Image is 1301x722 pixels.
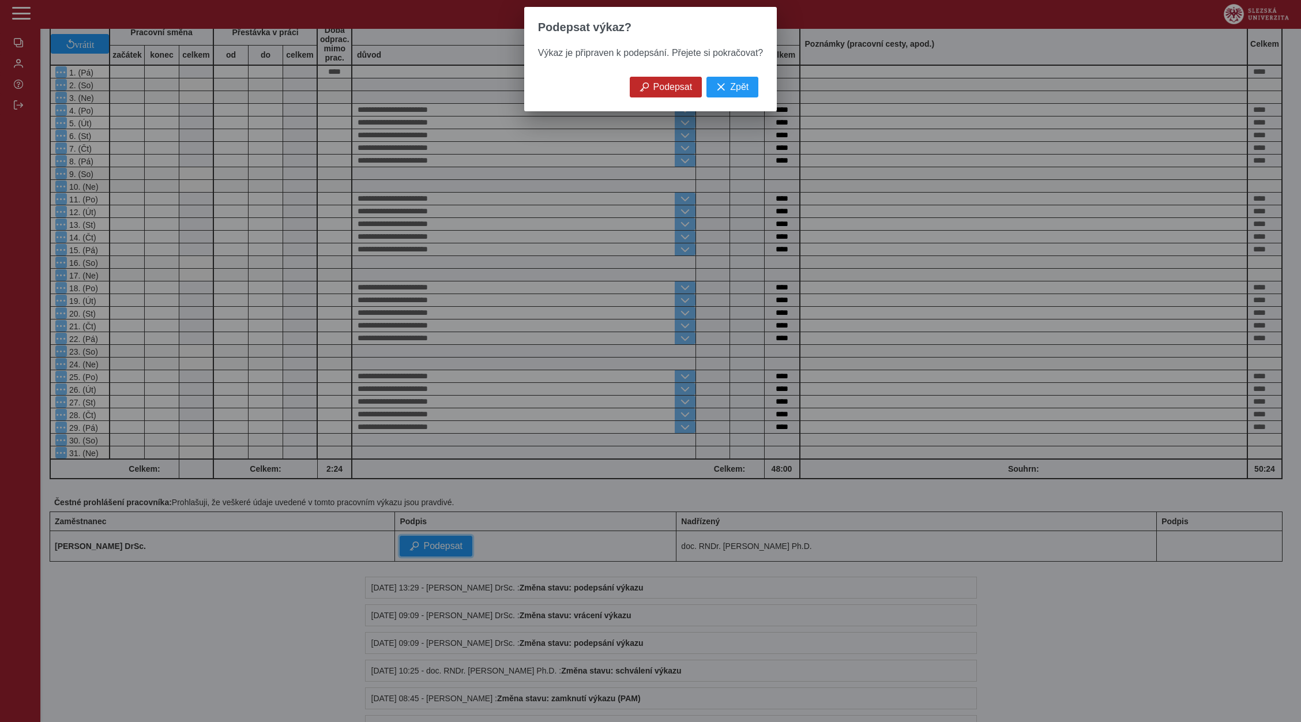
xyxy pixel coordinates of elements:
span: Podepsat výkaz? [538,21,631,34]
button: Zpět [706,77,758,97]
button: Podepsat [630,77,702,97]
span: Podepsat [653,82,693,92]
span: Výkaz je připraven k podepsání. Přejete si pokračovat? [538,48,763,58]
span: Zpět [730,82,749,92]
